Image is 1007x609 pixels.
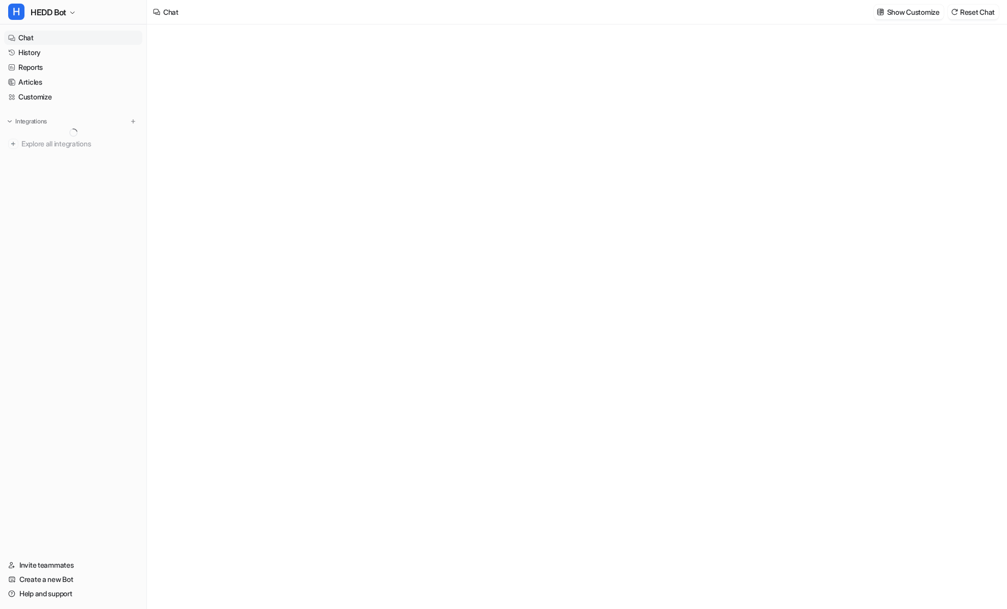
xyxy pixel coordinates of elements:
[8,4,24,20] span: H
[163,7,179,17] div: Chat
[948,5,999,19] button: Reset Chat
[4,572,142,587] a: Create a new Bot
[4,558,142,572] a: Invite teammates
[4,31,142,45] a: Chat
[887,7,940,17] p: Show Customize
[4,60,142,74] a: Reports
[4,45,142,60] a: History
[130,118,137,125] img: menu_add.svg
[4,90,142,104] a: Customize
[874,5,944,19] button: Show Customize
[6,118,13,125] img: expand menu
[4,75,142,89] a: Articles
[877,8,884,16] img: customize
[4,137,142,151] a: Explore all integrations
[21,136,138,152] span: Explore all integrations
[15,117,47,125] p: Integrations
[951,8,958,16] img: reset
[4,587,142,601] a: Help and support
[8,139,18,149] img: explore all integrations
[31,5,66,19] span: HEDD Bot
[4,116,50,126] button: Integrations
